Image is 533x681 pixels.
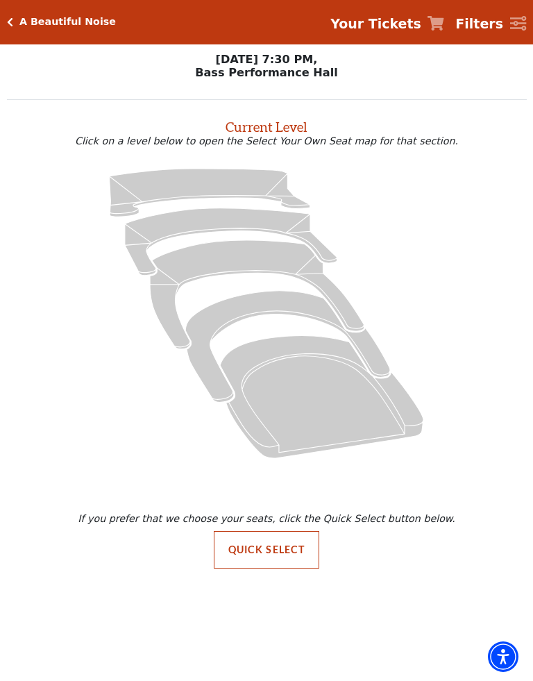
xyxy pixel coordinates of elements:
path: Orchestra / Parterre Circle - Seats Available: 6 [220,335,423,458]
p: [DATE] 7:30 PM, Bass Performance Hall [7,53,527,79]
button: Quick Select [214,531,320,569]
a: Click here to go back to filters [7,17,13,27]
strong: Your Tickets [330,16,421,31]
a: Your Tickets [330,14,444,34]
path: Lower Gallery - Seats Available: 27 [125,208,337,276]
h5: A Beautiful Noise [19,16,116,28]
div: Accessibility Menu [488,641,518,672]
p: Click on a level below to open the Select Your Own Seat map for that section. [7,135,527,146]
path: Upper Gallery - Seats Available: 255 [110,169,310,217]
a: Filters [455,14,526,34]
p: If you prefer that we choose your seats, click the Quick Select button below. [10,513,523,524]
h2: Current Level [7,113,527,135]
strong: Filters [455,16,503,31]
